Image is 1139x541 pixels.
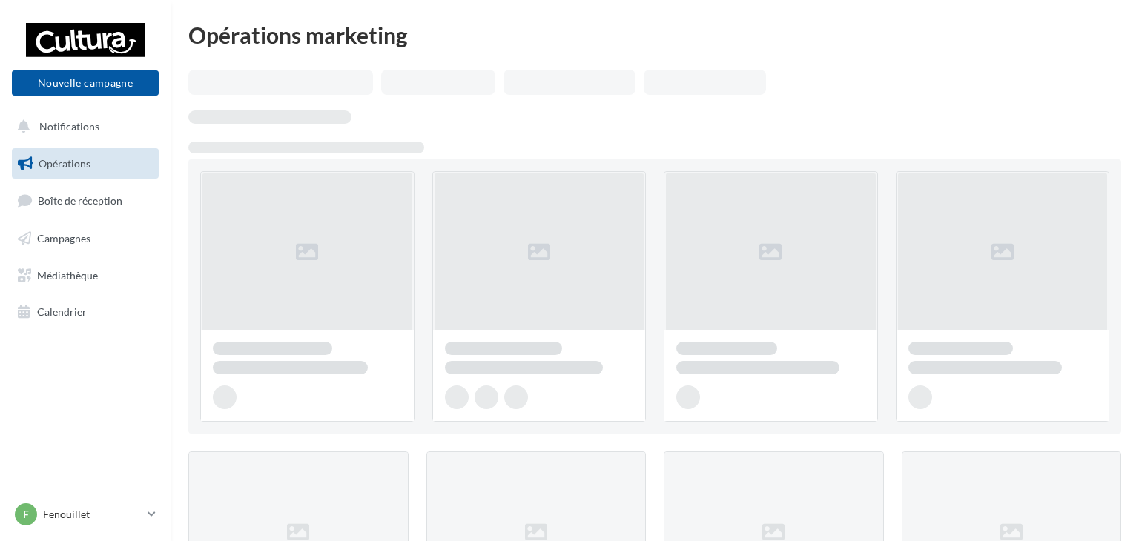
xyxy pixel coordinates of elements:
[43,507,142,522] p: Fenouillet
[37,232,90,245] span: Campagnes
[9,260,162,291] a: Médiathèque
[188,24,1121,46] div: Opérations marketing
[9,296,162,328] a: Calendrier
[39,120,99,133] span: Notifications
[9,223,162,254] a: Campagnes
[38,194,122,207] span: Boîte de réception
[9,111,156,142] button: Notifications
[9,185,162,216] a: Boîte de réception
[39,157,90,170] span: Opérations
[37,268,98,281] span: Médiathèque
[37,305,87,318] span: Calendrier
[12,70,159,96] button: Nouvelle campagne
[12,500,159,528] a: F Fenouillet
[9,148,162,179] a: Opérations
[23,507,29,522] span: F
